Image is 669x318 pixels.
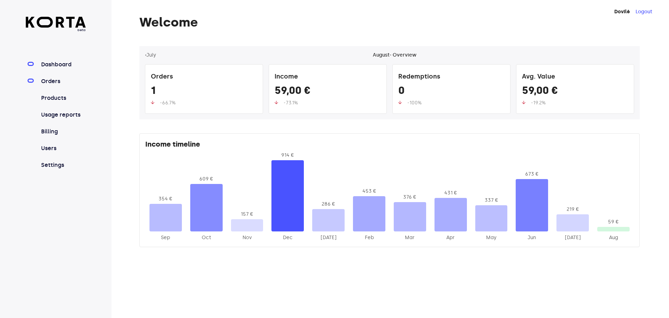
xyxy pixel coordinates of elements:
[145,52,156,59] button: ‹July
[271,234,304,241] div: 2024-Dec
[435,190,467,197] div: 431 €
[516,234,548,241] div: 2025-Jun
[398,101,402,104] img: up
[394,194,426,201] div: 376 €
[312,234,345,241] div: 2025-Jan
[516,171,548,178] div: 673 €
[275,101,278,104] img: up
[531,100,546,106] span: -19.2%
[353,234,385,241] div: 2025-Feb
[231,234,263,241] div: 2024-Nov
[271,152,304,159] div: 914 €
[394,234,426,241] div: 2025-Mar
[149,234,182,241] div: 2024-Sep
[40,94,86,102] a: Products
[190,176,223,183] div: 609 €
[556,234,589,241] div: 2025-Jul
[40,77,86,86] a: Orders
[353,188,385,195] div: 453 €
[231,211,263,218] div: 157 €
[160,100,176,106] span: -66.7%
[26,28,86,32] span: beta
[373,52,416,59] div: August - Overview
[40,127,86,136] a: Billing
[139,15,640,29] h1: Welcome
[40,144,86,153] a: Users
[151,101,154,104] img: up
[26,17,86,32] a: beta
[151,84,257,99] div: 1
[407,100,422,106] span: -100%
[151,70,257,84] div: Orders
[435,234,467,241] div: 2025-Apr
[26,17,86,28] img: Korta
[597,234,630,241] div: 2025-Aug
[398,84,505,99] div: 0
[556,206,589,213] div: 219 €
[40,111,86,119] a: Usage reports
[597,219,630,225] div: 59 €
[275,70,381,84] div: Income
[475,197,508,204] div: 337 €
[522,70,628,84] div: Avg. Value
[522,101,525,104] img: up
[284,100,298,106] span: -73.1%
[522,84,628,99] div: 59,00 €
[275,84,381,99] div: 59,00 €
[614,9,630,15] strong: Dovilė
[475,234,508,241] div: 2025-May
[40,60,86,69] a: Dashboard
[149,195,182,202] div: 354 €
[636,8,652,15] button: Logout
[190,234,223,241] div: 2024-Oct
[312,201,345,208] div: 286 €
[398,70,505,84] div: Redemptions
[40,161,86,169] a: Settings
[145,139,634,152] div: Income timeline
